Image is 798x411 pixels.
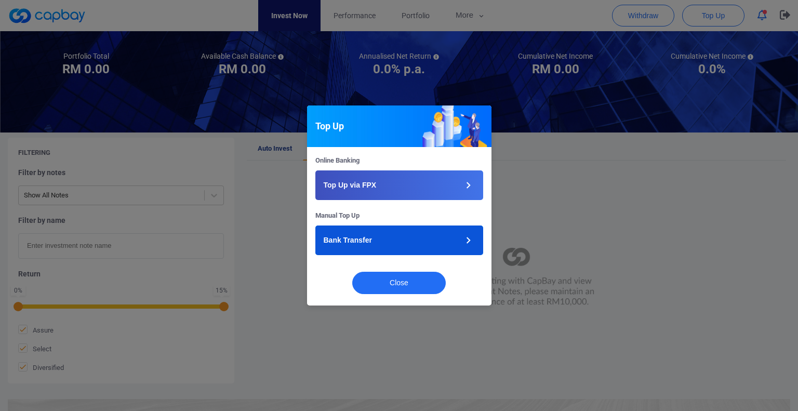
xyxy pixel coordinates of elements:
p: Top Up via FPX [324,180,377,191]
p: Manual Top Up [315,210,483,221]
button: Bank Transfer [315,226,483,255]
button: Close [352,272,446,294]
p: Bank Transfer [324,235,372,246]
h5: Top Up [315,120,344,132]
button: Top Up via FPX [315,170,483,200]
p: Online Banking [315,155,483,166]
